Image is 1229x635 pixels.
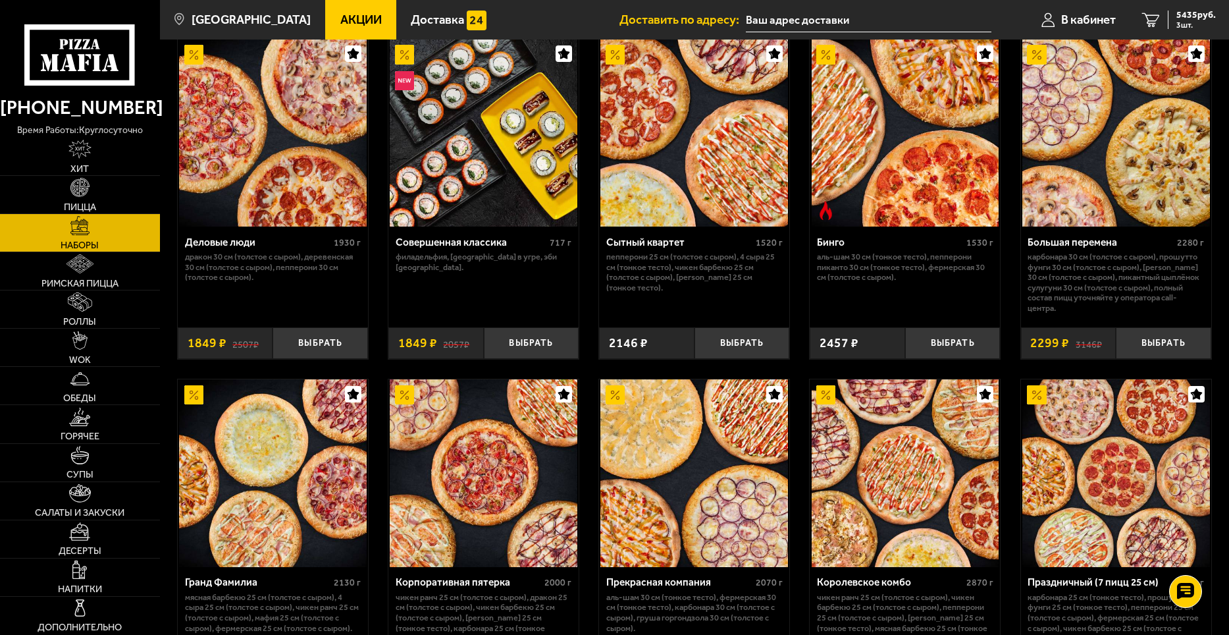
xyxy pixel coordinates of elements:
a: АкционныйПраздничный (7 пицц 25 см) [1021,379,1211,567]
span: Римская пицца [41,279,118,288]
img: Сытный квартет [600,39,788,227]
img: Королевское комбо [812,379,999,567]
img: Гранд Фамилиа [179,379,367,567]
img: Острое блюдо [816,201,835,220]
img: Акционный [606,45,625,64]
div: Корпоративная пятерка [396,576,542,589]
img: 15daf4d41897b9f0e9f617042186c801.svg [467,11,486,30]
img: Акционный [184,385,203,404]
span: Салаты и закуски [35,508,124,517]
div: Королевское комбо [817,576,963,589]
span: Горячее [61,431,99,441]
a: АкционныйДеловые люди [178,39,368,227]
div: Совершенная классика [396,236,547,249]
span: 2299 ₽ [1030,337,1069,349]
img: Акционный [606,385,625,404]
a: АкционныйНовинкаСовершенная классика [388,39,579,227]
span: 2146 ₽ [609,337,648,349]
img: Большая перемена [1022,39,1210,227]
span: Десерты [59,546,101,555]
div: Гранд Фамилиа [185,576,331,589]
div: Деловые люди [185,236,331,249]
button: Выбрать [484,327,579,359]
p: Мясная Барбекю 25 см (толстое с сыром), 4 сыра 25 см (толстое с сыром), Чикен Ранч 25 см (толстое... [185,592,361,633]
p: Аль-Шам 30 см (тонкое тесто), Пепперони Пиканто 30 см (тонкое тесто), Фермерская 30 см (толстое с... [817,252,993,283]
div: Большая перемена [1028,236,1174,249]
span: 2130 г [334,577,361,588]
img: Деловые люди [179,39,367,227]
span: Супы [66,470,93,479]
span: 1849 ₽ [398,337,437,349]
img: Акционный [1027,385,1046,404]
p: Аль-Шам 30 см (тонкое тесто), Фермерская 30 см (тонкое тесто), Карбонара 30 см (толстое с сыром),... [606,592,783,633]
span: Акции [340,14,382,26]
span: 2070 г [756,577,783,588]
span: В кабинет [1061,14,1116,26]
s: 2057 ₽ [443,337,469,349]
a: АкционныйПрекрасная компания [599,379,789,567]
span: Обеды [63,393,96,402]
p: Карбонара 30 см (толстое с сыром), Прошутто Фунги 30 см (толстое с сыром), [PERSON_NAME] 30 см (т... [1028,252,1204,313]
p: Филадельфия, [GEOGRAPHIC_DATA] в угре, Эби [GEOGRAPHIC_DATA]. [396,252,572,272]
img: Акционный [184,45,203,64]
span: Дополнительно [38,622,122,632]
a: АкционныйБольшая перемена [1021,39,1211,227]
div: Бинго [817,236,963,249]
span: [GEOGRAPHIC_DATA] [192,14,311,26]
p: Пепперони 25 см (толстое с сыром), 4 сыра 25 см (тонкое тесто), Чикен Барбекю 25 см (толстое с сы... [606,252,783,292]
button: Выбрать [905,327,1001,359]
div: Сытный квартет [606,236,752,249]
img: Новинка [395,71,414,90]
button: Выбрать [273,327,368,359]
img: Корпоративная пятерка [390,379,577,567]
img: Акционный [395,385,414,404]
img: Акционный [395,45,414,64]
span: 2000 г [544,577,571,588]
span: Пицца [64,202,96,211]
img: Праздничный (7 пицц 25 см) [1022,379,1210,567]
span: 1930 г [334,237,361,248]
span: 3 шт. [1176,21,1216,29]
a: АкционныйСытный квартет [599,39,789,227]
span: 717 г [550,237,571,248]
span: Доставить по адресу: [619,14,746,26]
s: 2507 ₽ [232,337,259,349]
span: Хит [70,164,89,173]
div: Праздничный (7 пицц 25 см) [1028,576,1174,589]
span: Наборы [61,240,99,250]
span: 5435 руб. [1176,11,1216,20]
a: АкционныйОстрое блюдоБинго [810,39,1000,227]
span: Напитки [58,584,102,594]
p: Дракон 30 см (толстое с сыром), Деревенская 30 см (толстое с сыром), Пепперони 30 см (толстое с с... [185,252,361,283]
span: 1849 ₽ [188,337,226,349]
button: Выбрать [694,327,790,359]
span: WOK [69,355,91,364]
img: Акционный [1027,45,1046,64]
span: Доставка [411,14,464,26]
span: 1530 г [966,237,993,248]
s: 3146 ₽ [1076,337,1102,349]
span: Роллы [63,317,96,326]
img: Акционный [816,385,835,404]
img: Совершенная классика [390,39,577,227]
img: Акционный [816,45,835,64]
button: Выбрать [1116,327,1211,359]
a: АкционныйГранд Фамилиа [178,379,368,567]
span: 2870 г [966,577,993,588]
span: 2280 г [1177,237,1204,248]
input: Ваш адрес доставки [746,8,991,32]
img: Бинго [812,39,999,227]
span: 1520 г [756,237,783,248]
div: Прекрасная компания [606,576,752,589]
img: Прекрасная компания [600,379,788,567]
a: АкционныйКоролевское комбо [810,379,1000,567]
span: 2457 ₽ [820,337,858,349]
a: АкционныйКорпоративная пятерка [388,379,579,567]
